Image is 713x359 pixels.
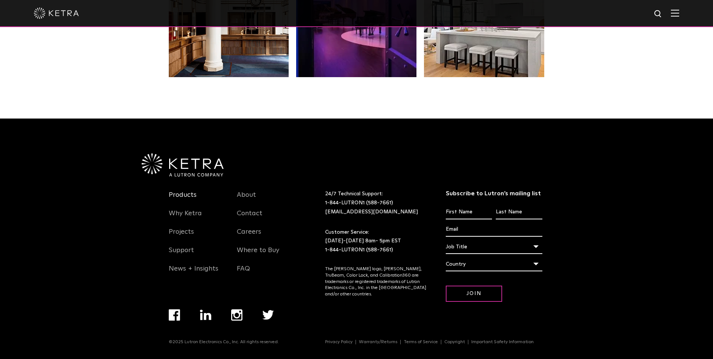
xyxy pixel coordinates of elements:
[322,340,356,344] a: Privacy Policy
[446,286,502,302] input: Join
[401,340,441,344] a: Terms of Service
[142,154,224,177] img: Ketra-aLutronCo_White_RGB
[237,265,250,282] a: FAQ
[446,205,492,219] input: First Name
[671,9,679,17] img: Hamburger%20Nav.svg
[237,190,294,282] div: Navigation Menu
[169,246,194,263] a: Support
[325,190,427,216] p: 24/7 Technical Support:
[654,9,663,19] img: search icon
[356,340,401,344] a: Warranty/Returns
[446,240,542,254] div: Job Title
[468,340,537,344] a: Important Safety Information
[169,309,294,339] div: Navigation Menu
[200,310,212,320] img: linkedin
[325,209,418,214] a: [EMAIL_ADDRESS][DOMAIN_NAME]
[446,222,542,237] input: Email
[325,247,393,253] a: 1-844-LUTRON1 (588-7661)
[325,228,427,255] p: Customer Service: [DATE]-[DATE] 8am- 5pm EST
[325,339,544,345] div: Navigation Menu
[169,209,202,227] a: Why Ketra
[325,200,393,205] a: 1-844-LUTRON1 (588-7661)
[446,257,542,271] div: Country
[441,340,468,344] a: Copyright
[237,246,279,263] a: Where to Buy
[169,309,180,321] img: facebook
[231,309,242,321] img: instagram
[237,228,261,245] a: Careers
[169,265,218,282] a: News + Insights
[169,228,194,245] a: Projects
[237,191,256,208] a: About
[237,209,262,227] a: Contact
[496,205,542,219] input: Last Name
[446,190,542,198] h3: Subscribe to Lutron’s mailing list
[169,339,279,345] p: ©2025 Lutron Electronics Co., Inc. All rights reserved.
[169,191,197,208] a: Products
[262,310,274,320] img: twitter
[34,8,79,19] img: ketra-logo-2019-white
[169,190,226,282] div: Navigation Menu
[325,266,427,298] p: The [PERSON_NAME] logo, [PERSON_NAME], TruBeam, Color Lock, and Calibration360 are trademarks or ...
